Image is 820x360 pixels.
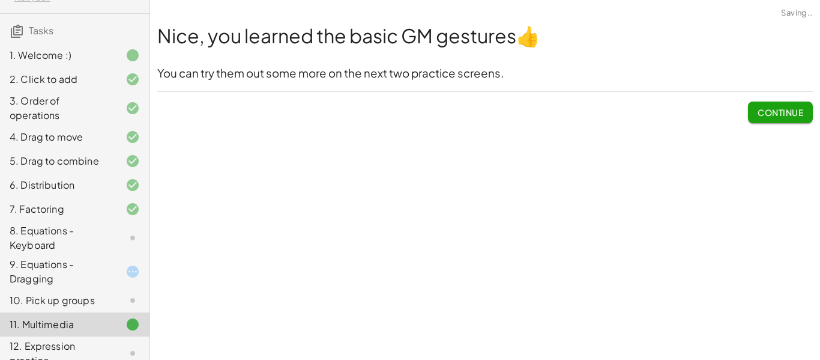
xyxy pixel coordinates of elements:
div: 7. Factoring [10,202,106,216]
h3: You can try them out some more on the next two practice screens. [157,66,813,82]
span: 👍 [516,23,540,47]
i: Task finished. [125,317,140,332]
div: 1. Welcome :) [10,48,106,63]
span: Tasks [29,24,53,37]
i: Task finished and correct. [125,101,140,115]
i: Task not started. [125,231,140,245]
div: 6. Distribution [10,178,106,192]
i: Task finished. [125,48,140,63]
div: 4. Drag to move [10,130,106,144]
i: Task started. [125,264,140,279]
h1: Nice, you learned the basic GM gestures [157,22,813,49]
button: Continue [748,102,813,123]
i: Task finished and correct. [125,202,140,216]
span: Continue [758,107,803,118]
div: 9. Equations - Dragging [10,257,106,286]
div: 2. Click to add [10,72,106,87]
div: 5. Drag to combine [10,154,106,168]
div: 10. Pick up groups [10,293,106,308]
i: Task not started. [125,293,140,308]
i: Task finished and correct. [125,178,140,192]
i: Task finished and correct. [125,72,140,87]
i: Task finished and correct. [125,154,140,168]
div: 8. Equations - Keyboard [10,224,106,252]
div: 11. Multimedia [10,317,106,332]
span: Saving… [781,7,813,19]
i: Task finished and correct. [125,130,140,144]
div: 3. Order of operations [10,94,106,123]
